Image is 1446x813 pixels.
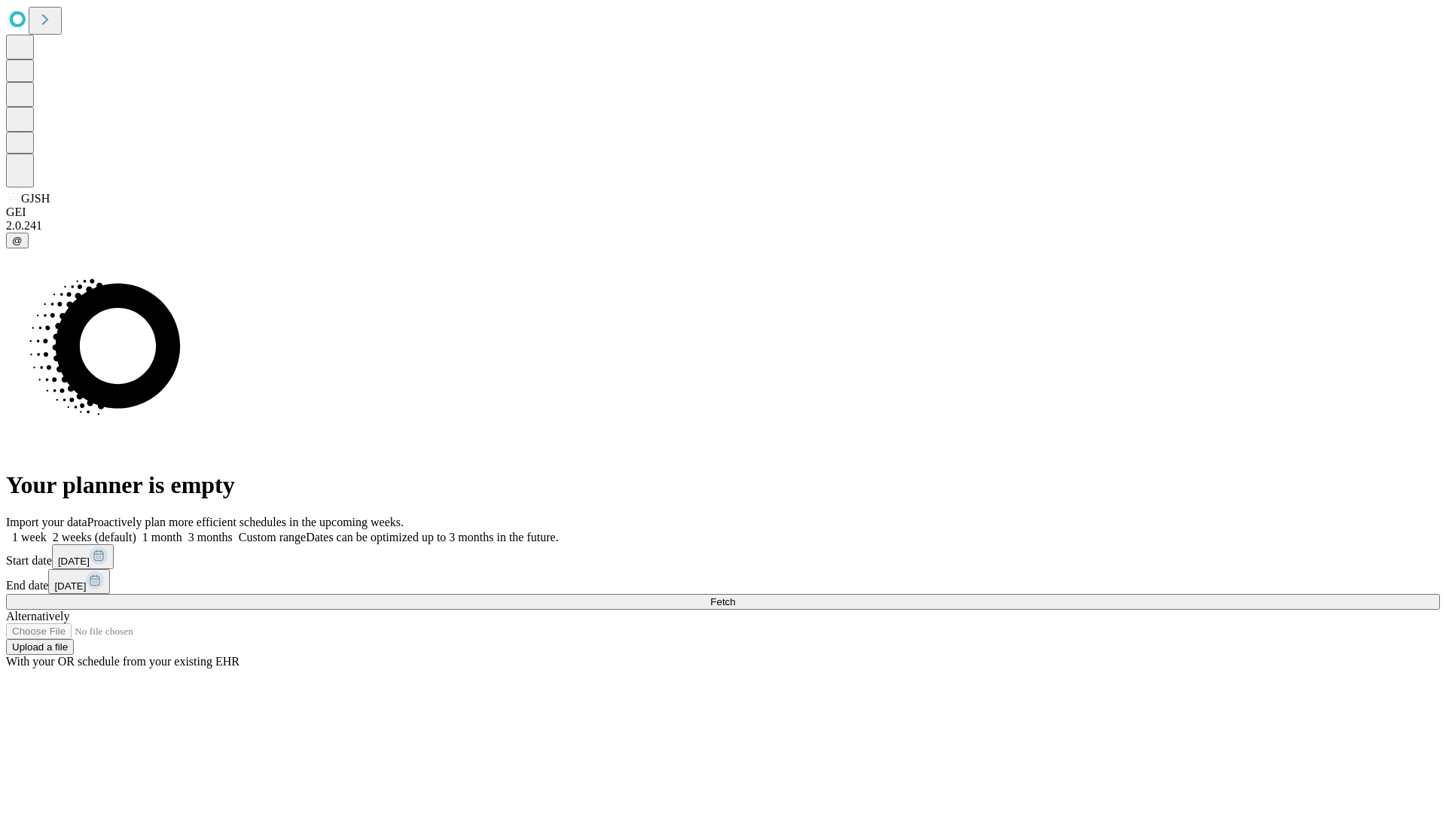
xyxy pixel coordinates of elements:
div: Start date [6,544,1440,569]
button: [DATE] [52,544,114,569]
span: Custom range [239,531,306,544]
span: 3 months [188,531,233,544]
span: Import your data [6,516,87,528]
span: 1 week [12,531,47,544]
span: Proactively plan more efficient schedules in the upcoming weeks. [87,516,404,528]
button: Fetch [6,594,1440,610]
span: Alternatively [6,610,69,623]
span: 2 weeks (default) [53,531,136,544]
button: Upload a file [6,639,74,655]
span: With your OR schedule from your existing EHR [6,655,239,668]
div: GEI [6,206,1440,219]
h1: Your planner is empty [6,471,1440,499]
span: GJSH [21,192,50,205]
span: @ [12,235,23,246]
div: 2.0.241 [6,219,1440,233]
span: 1 month [142,531,182,544]
span: Fetch [710,596,735,607]
button: @ [6,233,29,248]
span: [DATE] [54,580,86,592]
span: Dates can be optimized up to 3 months in the future. [306,531,558,544]
div: End date [6,569,1440,594]
button: [DATE] [48,569,110,594]
span: [DATE] [58,556,90,567]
